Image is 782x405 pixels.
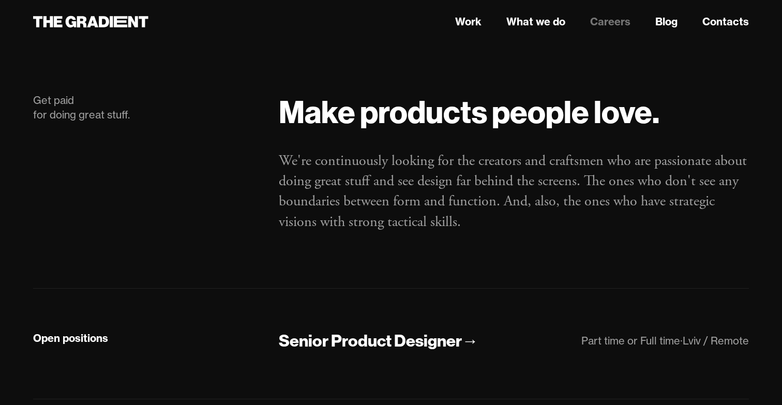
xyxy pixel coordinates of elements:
[680,334,683,347] div: ·
[279,330,462,352] div: Senior Product Designer
[702,14,749,29] a: Contacts
[279,151,749,232] p: We're continuously looking for the creators and craftsmen who are passionate about doing great st...
[590,14,630,29] a: Careers
[581,334,680,347] div: Part time or Full time
[455,14,482,29] a: Work
[506,14,565,29] a: What we do
[279,92,659,131] strong: Make products people love.
[683,334,749,347] div: Lviv / Remote
[279,330,478,352] a: Senior Product Designer→
[462,330,478,352] div: →
[655,14,678,29] a: Blog
[33,93,258,122] div: Get paid for doing great stuff.
[33,332,108,344] strong: Open positions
